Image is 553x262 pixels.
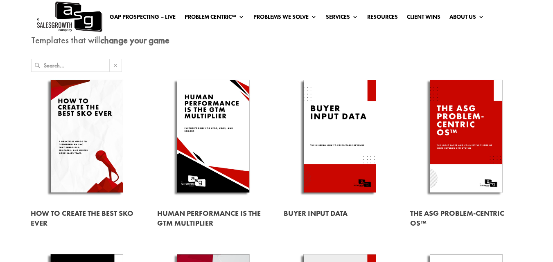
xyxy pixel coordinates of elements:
[326,14,358,23] a: Services
[44,59,109,72] input: Search...
[185,14,244,23] a: Problem Centric™
[253,14,317,23] a: Problems We Solve
[100,34,169,46] strong: change your game
[367,14,398,23] a: Resources
[449,14,484,23] a: About Us
[110,14,176,23] a: Gap Prospecting – LIVE
[407,14,440,23] a: Client Wins
[31,36,522,45] p: Templates that will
